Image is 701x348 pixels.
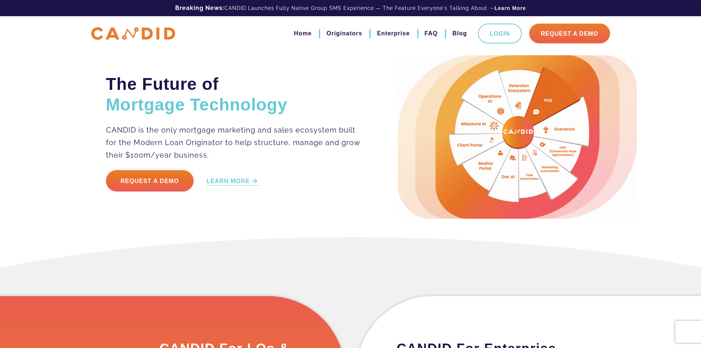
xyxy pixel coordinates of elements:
a: Learn More [495,4,526,12]
img: Candid Hero Image [398,55,637,219]
a: Request A Demo [529,24,610,43]
a: Home [294,27,312,40]
img: CANDID APP [91,27,175,40]
span: Mortgage Technology [106,95,288,114]
a: LEARN MORE [206,177,259,186]
b: Breaking News: [175,4,224,11]
h2: The Future of [106,74,361,115]
a: Blog [452,27,467,40]
a: Login [478,24,522,43]
a: Enterprise [377,27,410,40]
p: CANDID is the only mortgage marketing and sales ecosystem built for the Modern Loan Originator to... [106,124,361,161]
a: Request a Demo [106,170,194,191]
a: Originators [326,27,362,40]
a: FAQ [425,27,438,40]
